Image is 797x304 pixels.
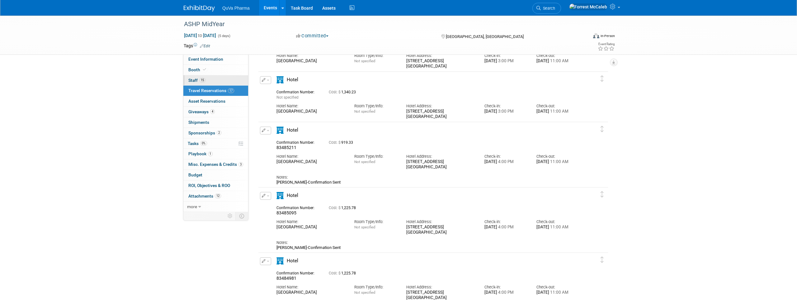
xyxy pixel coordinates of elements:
a: more [183,202,248,212]
i: Booth reservation complete [203,68,206,71]
span: 1 [208,152,213,156]
div: Check-out: [536,284,579,290]
div: [GEOGRAPHIC_DATA] [276,109,345,114]
div: Notes: [276,240,579,246]
div: [STREET_ADDRESS] [GEOGRAPHIC_DATA] [406,290,475,301]
div: [DATE] [536,159,579,165]
span: Search [541,6,555,11]
div: [DATE] [484,225,527,230]
span: Budget [188,172,202,177]
span: 919.33 [329,140,356,145]
span: 3:00 PM [497,58,514,63]
span: Hotel [287,193,298,198]
span: Cost: $ [329,90,341,94]
a: Giveaways4 [183,107,248,117]
div: Hotel Address: [406,219,475,225]
i: Click and drag to move item [601,257,604,263]
span: Booth [188,67,207,72]
button: Committed [294,33,331,39]
i: Hotel [276,127,284,134]
span: Playbook [188,151,213,156]
div: [GEOGRAPHIC_DATA] [276,290,345,295]
div: Event Format [551,32,615,42]
span: 83485211 [276,145,296,150]
div: [DATE] [536,290,579,295]
div: Confirmation Number: [276,204,319,210]
div: Hotel Name: [276,154,345,159]
div: [STREET_ADDRESS] [GEOGRAPHIC_DATA] [406,159,475,170]
span: 2 [217,130,221,135]
div: Hotel Name: [276,219,345,225]
div: Hotel Address: [406,103,475,109]
span: Cost: $ [329,271,341,275]
span: Hotel [287,77,298,82]
span: 11:00 AM [549,159,568,164]
div: [GEOGRAPHIC_DATA] [276,225,345,230]
img: Format-Inperson.png [593,33,599,38]
td: Tags [184,43,210,49]
span: Attachments [188,194,221,199]
a: Asset Reservations [183,96,248,106]
span: 83484981 [276,276,296,281]
span: to [197,33,203,38]
div: Event Rating [598,43,615,46]
span: Giveaways [188,109,215,114]
span: [GEOGRAPHIC_DATA], [GEOGRAPHIC_DATA] [446,34,524,39]
img: Forrest McCaleb [569,3,607,10]
a: Sponsorships2 [183,128,248,138]
div: Check-in: [484,154,527,159]
div: Hotel Address: [406,284,475,290]
span: Not specified [354,59,375,63]
div: Hotel Name: [276,284,345,290]
a: Playbook1 [183,149,248,159]
span: Staff [188,78,205,83]
div: Confirmation Number: [276,269,319,276]
div: [DATE] [484,109,527,114]
a: Search [532,3,561,14]
span: Misc. Expenses & Credits [188,162,243,167]
span: 11:00 AM [549,290,568,295]
span: 83485095 [276,210,296,215]
div: Check-in: [484,284,527,290]
div: Check-out: [536,219,579,225]
span: 1,225.78 [329,206,358,210]
div: Notes: [276,175,579,180]
div: Room Type/Info: [354,103,397,109]
span: Not specified [354,160,375,164]
div: Confirmation Number: [276,88,319,95]
span: Not specified [354,225,375,229]
span: Cost: $ [329,140,341,145]
span: QuVa Pharma [222,6,250,11]
span: 11:00 AM [549,109,568,114]
div: Room Type/Info: [354,154,397,159]
div: Room Type/Info: [354,53,397,58]
div: [DATE] [484,159,527,165]
span: Asset Reservations [188,99,225,104]
span: Cost: $ [329,206,341,210]
span: Not specified [354,290,375,295]
div: [DATE] [536,109,579,114]
div: Room Type/Info: [354,284,397,290]
i: Click and drag to move item [601,126,604,132]
span: 11:00 AM [549,225,568,229]
img: ExhibitDay [184,5,215,12]
div: [DATE] [484,290,527,295]
a: Shipments [183,117,248,128]
div: ASHP MidYear [182,19,578,30]
div: [STREET_ADDRESS] [GEOGRAPHIC_DATA] [406,109,475,119]
a: ROI, Objectives & ROO [183,180,248,191]
span: Sponsorships [188,130,221,135]
a: Tasks0% [183,138,248,149]
div: Check-out: [536,154,579,159]
span: Not specified [276,95,299,100]
span: 4:00 PM [497,225,514,229]
div: [DATE] [484,58,527,64]
span: Event Information [188,57,223,62]
div: Hotel Address: [406,154,475,159]
div: [DATE] [536,58,579,64]
a: Booth [183,65,248,75]
div: Check-in: [484,219,527,225]
span: Not specified [354,109,375,114]
i: Click and drag to move item [601,191,604,198]
span: Tasks [188,141,207,146]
